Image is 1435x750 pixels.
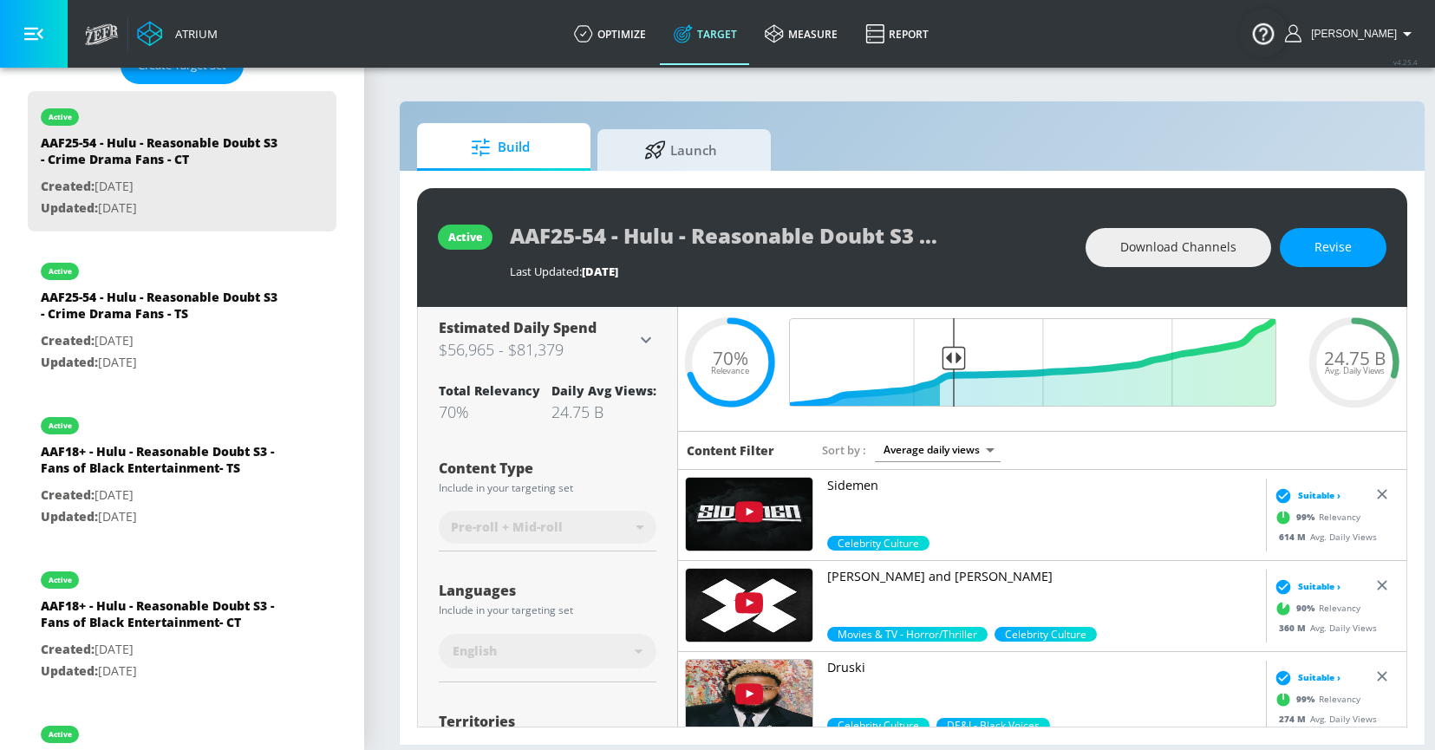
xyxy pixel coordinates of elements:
h3: $56,965 - $81,379 [439,337,636,362]
p: [DATE] [41,198,284,219]
div: Suitable › [1270,668,1340,686]
div: Territories [439,714,656,728]
a: Report [851,3,943,65]
span: Estimated Daily Spend [439,318,597,337]
div: activeAAF18+ - Hulu - Reasonable Doubt S3 - Fans of Black Entertainment- CTCreated:[DATE]Updated:... [28,554,336,695]
a: Sidemen [827,477,1259,536]
button: Revise [1280,228,1386,267]
div: AAF25-54 - Hulu - Reasonable Doubt S3 - Crime Drama Fans - TS [41,289,284,330]
div: Content Type [439,461,656,475]
span: Pre-roll + Mid-roll [451,518,563,536]
span: Updated: [41,354,98,370]
p: [DATE] [41,485,284,506]
span: Created: [41,641,95,657]
p: [DATE] [41,661,284,682]
a: [PERSON_NAME] and [PERSON_NAME] [827,568,1259,627]
div: AAF18+ - Hulu - Reasonable Doubt S3 - Fans of Black Entertainment- CT [41,597,284,639]
div: Include in your targeting set [439,483,656,493]
div: English [439,634,656,668]
span: 360 M [1279,621,1310,633]
span: Suitable › [1298,489,1340,502]
p: [DATE] [41,352,284,374]
button: Open Resource Center [1239,9,1288,57]
div: 99.0% [827,536,929,551]
div: Relevancy [1270,595,1360,621]
div: activeAAF25-54 - Hulu - Reasonable Doubt S3 - Crime Drama Fans - CTCreated:[DATE]Updated:[DATE] [28,91,336,232]
span: [DATE] [582,264,618,279]
span: 99 % [1296,693,1319,706]
button: Download Channels [1086,228,1271,267]
span: Launch [615,129,747,171]
div: active [49,113,72,121]
div: active [49,730,72,739]
span: v 4.25.4 [1393,57,1418,67]
a: Atrium [137,21,218,47]
div: activeAAF25-54 - Hulu - Reasonable Doubt S3 - Crime Drama Fans - TSCreated:[DATE]Updated:[DATE] [28,245,336,386]
a: Target [660,3,751,65]
div: Atrium [168,26,218,42]
div: Suitable › [1270,486,1340,504]
div: AAF25-54 - Hulu - Reasonable Doubt S3 - Crime Drama Fans - CT [41,134,284,176]
div: Last Updated: [510,264,1068,279]
input: Final Threshold [799,318,1285,407]
p: Druski [827,659,1259,676]
p: [DATE] [41,330,284,352]
span: English [453,642,497,660]
div: Relevancy [1270,504,1360,530]
span: Relevance [711,367,749,375]
a: Druski [827,659,1259,718]
div: AAF18+ - Hulu - Reasonable Doubt S3 - Fans of Black Entertainment- TS [41,443,284,485]
div: 70.0% [995,627,1097,642]
img: UUDogdKl7t7NHzQ95aEwkdMw [686,478,812,551]
span: Avg. Daily Views [1325,367,1385,375]
span: Celebrity Culture [995,627,1097,642]
span: Movies & TV - Horror/Thriller [827,627,988,642]
div: 99.0% [827,718,929,733]
div: Estimated Daily Spend$56,965 - $81,379 [439,318,656,362]
p: [DATE] [41,176,284,198]
div: active [49,576,72,584]
div: Total Relevancy [439,382,540,399]
div: Relevancy [1270,686,1360,712]
span: Celebrity Culture [827,536,929,551]
span: login as: rebecca.streightiff@zefr.com [1304,28,1397,40]
span: Created: [41,486,95,503]
p: [DATE] [41,506,284,528]
div: Avg. Daily Views [1270,712,1377,725]
span: Created: [41,178,95,194]
a: optimize [560,3,660,65]
span: Suitable › [1298,580,1340,593]
span: Updated: [41,508,98,525]
span: Revise [1314,237,1352,258]
p: Sidemen [827,477,1259,494]
span: Celebrity Culture [827,718,929,733]
div: Avg. Daily Views [1270,621,1377,634]
span: Build [434,127,566,168]
div: active [49,421,72,430]
div: Suitable › [1270,577,1340,595]
div: activeAAF18+ - Hulu - Reasonable Doubt S3 - Fans of Black Entertainment- TSCreated:[DATE]Updated:... [28,400,336,540]
span: 90 % [1296,602,1319,615]
span: 274 M [1279,712,1310,724]
span: Suitable › [1298,671,1340,684]
span: Download Channels [1120,237,1236,258]
div: active [448,230,482,245]
span: DE&I - Black Voices [936,718,1050,733]
div: Languages [439,584,656,597]
div: Avg. Daily Views [1270,530,1377,543]
div: 90.0% [827,627,988,642]
div: 24.75 B [551,401,656,422]
span: Created: [41,332,95,349]
span: 614 M [1279,530,1310,542]
div: Average daily views [875,438,1001,461]
img: UU4PQqjGczpgmqbpicKjkwvw [686,660,812,733]
span: 70% [713,349,748,367]
span: 99 % [1296,511,1319,524]
span: Updated: [41,662,98,679]
span: 24.75 B [1324,349,1386,367]
span: Sort by [822,442,866,458]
